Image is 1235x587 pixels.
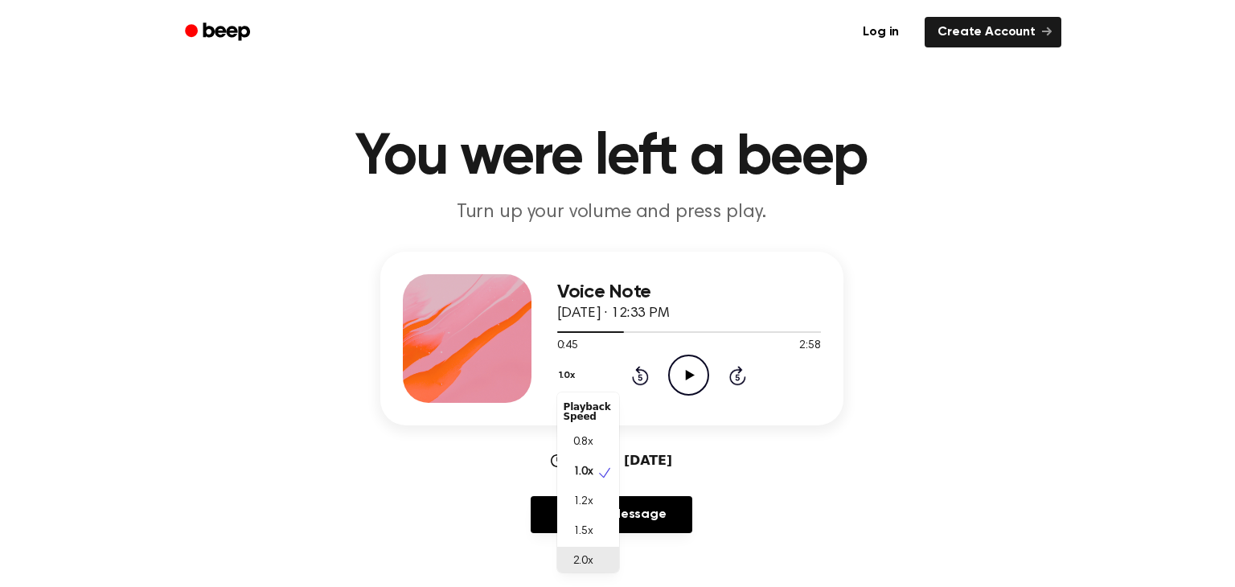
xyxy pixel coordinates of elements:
span: 1.5x [573,523,593,540]
div: 1.0x [557,392,619,573]
span: 0.8x [573,434,593,451]
span: 1.2x [573,494,593,511]
span: 1.0x [573,464,593,481]
button: 1.0x [557,362,581,389]
div: Playback Speed [557,396,619,428]
span: 2.0x [573,553,593,570]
